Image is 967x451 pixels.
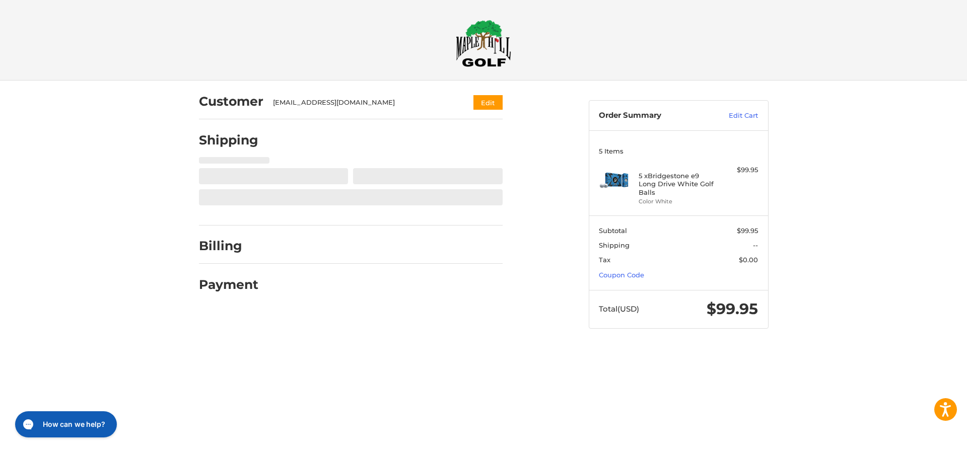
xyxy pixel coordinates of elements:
span: Tax [599,256,610,264]
h2: Shipping [199,132,258,148]
span: $0.00 [739,256,758,264]
h3: 5 Items [599,147,758,155]
div: [EMAIL_ADDRESS][DOMAIN_NAME] [273,98,454,108]
span: Shipping [599,241,630,249]
h3: Order Summary [599,111,707,121]
button: Edit [473,95,503,110]
h2: Billing [199,238,258,254]
span: Total (USD) [599,304,639,314]
img: Maple Hill Golf [456,20,511,67]
h2: Payment [199,277,258,292]
a: Edit Cart [707,111,758,121]
li: Color White [639,197,716,206]
div: $99.95 [718,165,758,175]
span: -- [753,241,758,249]
span: $99.95 [707,299,758,318]
span: $99.95 [737,227,758,235]
a: Coupon Code [599,271,644,279]
h4: 5 x Bridgestone e9 Long Drive White Golf Balls [639,172,716,196]
h2: Customer [199,94,263,109]
iframe: Gorgias live chat messenger [10,408,120,441]
span: Subtotal [599,227,627,235]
